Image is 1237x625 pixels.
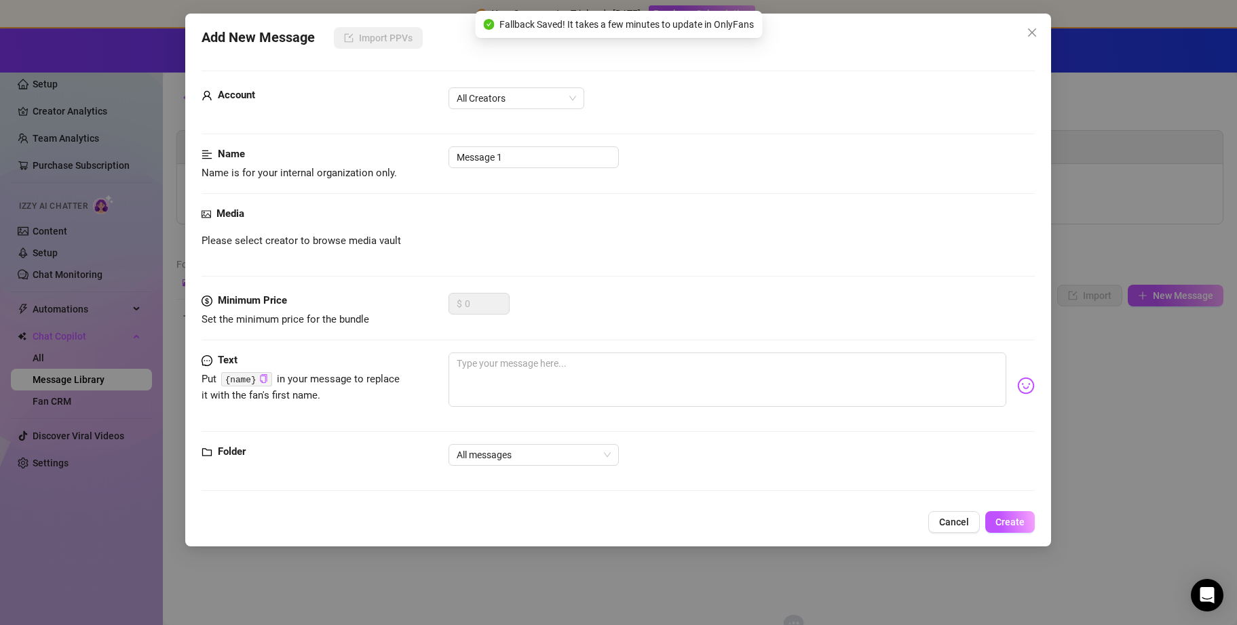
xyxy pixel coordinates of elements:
[929,511,981,533] button: Cancel
[483,19,494,30] span: check-circle
[259,374,268,383] span: copy
[202,352,212,369] span: message
[499,17,754,32] span: Fallback Saved! It takes a few minutes to update in OnlyFans
[259,374,268,384] button: Click to Copy
[218,294,287,306] strong: Minimum Price
[1191,579,1223,611] div: Open Intercom Messenger
[218,445,246,458] strong: Folder
[457,88,576,108] span: All Creators
[202,444,212,460] span: folder
[202,27,315,49] span: Add New Message
[1018,377,1035,395] img: svg%3e
[202,293,212,309] span: dollar
[1022,27,1044,38] span: Close
[202,167,397,179] span: Name is for your internal organization only.
[218,354,237,366] strong: Text
[449,146,619,168] input: Enter a name
[216,207,244,220] strong: Media
[986,511,1035,533] button: Create
[334,27,423,49] button: Import PPVs
[218,89,255,101] strong: Account
[202,313,369,325] span: Set the minimum price for the bundle
[202,373,400,401] span: Put in your message to replace it with the fan's first name.
[202,146,212,163] span: align-left
[1027,27,1038,38] span: close
[218,148,245,160] strong: Name
[202,233,401,249] span: Please select creator to browse media vault
[940,517,970,527] span: Cancel
[202,206,211,222] span: picture
[457,445,611,465] span: All messages
[202,87,212,104] span: user
[221,372,272,386] code: {name}
[1022,22,1044,43] button: Close
[996,517,1025,527] span: Create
